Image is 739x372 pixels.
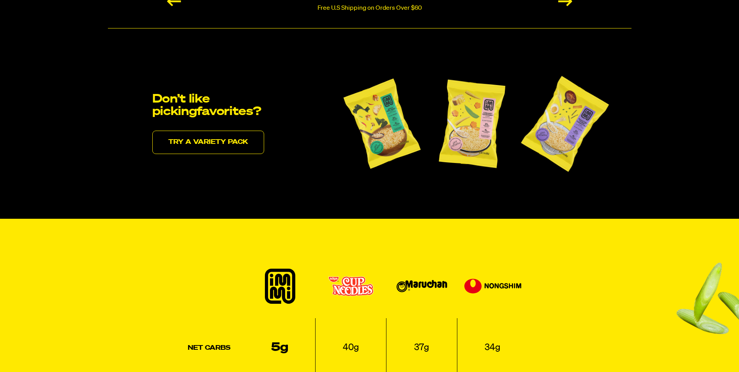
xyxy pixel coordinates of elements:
img: Maruchan [397,280,447,292]
img: immi Roasted Pork Tonkotsu [518,69,612,178]
img: immi [265,269,295,304]
h2: Don’t like picking favorites? [152,93,277,118]
img: Cup Noodles [328,276,374,296]
img: immi Creamy Chicken [433,66,511,175]
img: Nongshim [464,279,521,294]
p: Free U.S Shipping on Orders Over $60 [317,5,422,12]
a: Try a variety pack [152,131,264,154]
img: immi Spicy Red Miso [337,67,427,176]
